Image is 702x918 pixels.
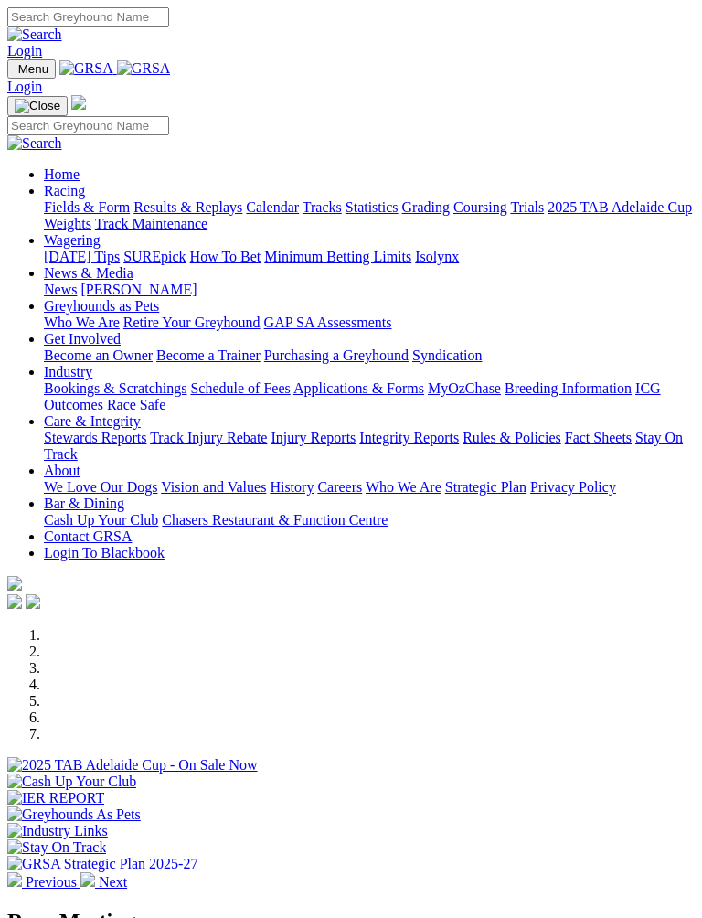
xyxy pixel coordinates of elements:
a: Calendar [246,199,299,215]
a: Stewards Reports [44,430,146,445]
img: IER REPORT [7,790,104,806]
button: Toggle navigation [7,96,68,116]
div: Bar & Dining [44,512,695,528]
a: Tracks [303,199,342,215]
a: Login [7,43,42,59]
a: Trials [510,199,544,215]
img: facebook.svg [7,594,22,609]
a: Results & Replays [133,199,242,215]
span: Previous [26,874,77,890]
a: MyOzChase [428,380,501,396]
img: chevron-left-pager-white.svg [7,872,22,887]
a: Grading [402,199,450,215]
button: Toggle navigation [7,59,56,79]
a: Who We Are [44,315,120,330]
div: Get Involved [44,347,695,364]
img: Close [15,99,60,113]
a: Weights [44,216,91,231]
a: SUREpick [123,249,186,264]
a: Home [44,166,80,182]
a: Retire Your Greyhound [123,315,261,330]
a: Industry [44,364,92,379]
a: Stay On Track [44,430,683,462]
a: Become a Trainer [156,347,261,363]
a: Greyhounds as Pets [44,298,159,314]
a: Previous [7,874,80,890]
div: About [44,479,695,496]
input: Search [7,7,169,27]
a: News & Media [44,265,133,281]
a: Careers [317,479,362,495]
a: Track Maintenance [95,216,207,231]
a: Become an Owner [44,347,153,363]
span: Menu [18,62,48,76]
a: 2025 TAB Adelaide Cup [548,199,692,215]
img: logo-grsa-white.png [7,576,22,591]
a: Fields & Form [44,199,130,215]
div: Wagering [44,249,695,265]
a: Strategic Plan [445,479,526,495]
a: Track Injury Rebate [150,430,267,445]
a: Get Involved [44,331,121,347]
a: About [44,463,80,478]
a: Race Safe [107,397,165,412]
a: [DATE] Tips [44,249,120,264]
a: Who We Are [366,479,441,495]
img: GRSA [59,60,113,77]
a: Chasers Restaurant & Function Centre [162,512,388,528]
img: Search [7,135,62,152]
div: Greyhounds as Pets [44,315,695,331]
a: Contact GRSA [44,528,132,544]
img: GRSA [117,60,171,77]
a: Minimum Betting Limits [264,249,411,264]
div: Care & Integrity [44,430,695,463]
a: Breeding Information [505,380,632,396]
a: History [270,479,314,495]
a: Schedule of Fees [190,380,290,396]
a: Rules & Policies [463,430,561,445]
a: Fact Sheets [565,430,632,445]
a: Coursing [453,199,507,215]
a: Racing [44,183,85,198]
a: News [44,282,77,297]
span: Next [99,874,127,890]
a: Bookings & Scratchings [44,380,186,396]
a: Next [80,874,127,890]
img: GRSA Strategic Plan 2025-27 [7,856,197,872]
a: Care & Integrity [44,413,141,429]
a: Wagering [44,232,101,248]
a: Cash Up Your Club [44,512,158,528]
a: How To Bet [190,249,261,264]
img: Search [7,27,62,43]
a: ICG Outcomes [44,380,661,412]
a: GAP SA Assessments [264,315,392,330]
div: Racing [44,199,695,232]
a: We Love Our Dogs [44,479,157,495]
img: Industry Links [7,823,108,839]
a: Syndication [412,347,482,363]
input: Search [7,116,169,135]
a: Login To Blackbook [44,545,165,560]
div: Industry [44,380,695,413]
a: Purchasing a Greyhound [264,347,409,363]
img: Cash Up Your Club [7,774,136,790]
img: logo-grsa-white.png [71,95,86,110]
a: Statistics [346,199,399,215]
a: Integrity Reports [359,430,459,445]
a: Login [7,79,42,94]
img: twitter.svg [26,594,40,609]
a: Isolynx [415,249,459,264]
a: Applications & Forms [293,380,424,396]
a: Vision and Values [161,479,266,495]
a: [PERSON_NAME] [80,282,197,297]
img: Stay On Track [7,839,106,856]
a: Injury Reports [271,430,356,445]
img: Greyhounds As Pets [7,806,141,823]
a: Bar & Dining [44,496,124,511]
a: Privacy Policy [530,479,616,495]
img: 2025 TAB Adelaide Cup - On Sale Now [7,757,258,774]
div: News & Media [44,282,695,298]
img: chevron-right-pager-white.svg [80,872,95,887]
